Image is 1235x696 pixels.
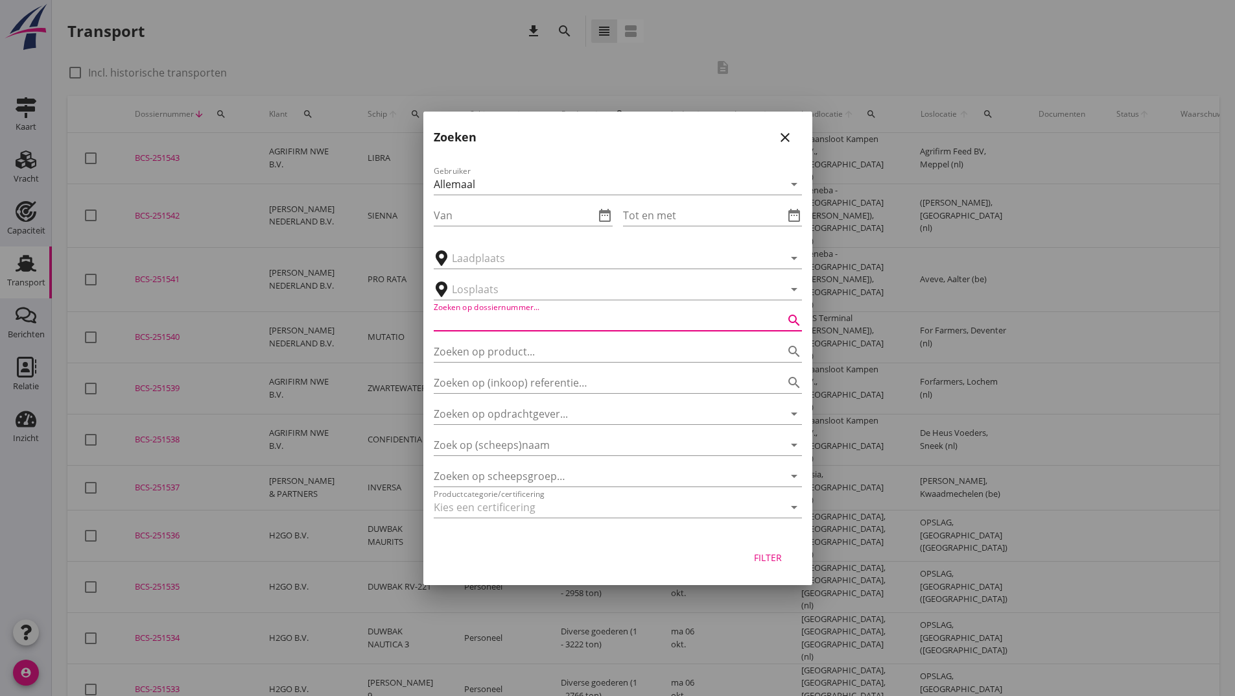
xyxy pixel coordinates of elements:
[786,375,802,390] i: search
[434,403,766,424] input: Zoeken op opdrachtgever...
[786,250,802,266] i: arrow_drop_down
[740,546,797,570] button: Filter
[452,279,766,300] input: Losplaats
[786,282,802,297] i: arrow_drop_down
[786,176,802,192] i: arrow_drop_down
[452,248,766,269] input: Laadplaats
[786,468,802,484] i: arrow_drop_down
[750,551,786,564] div: Filter
[786,437,802,453] i: arrow_drop_down
[786,499,802,515] i: arrow_drop_down
[786,344,802,359] i: search
[434,178,475,190] div: Allemaal
[434,205,594,226] input: Van
[777,130,793,145] i: close
[786,208,802,223] i: date_range
[434,128,476,146] h2: Zoeken
[597,208,613,223] i: date_range
[434,372,766,393] input: Zoeken op (inkoop) referentie…
[786,406,802,422] i: arrow_drop_down
[623,205,784,226] input: Tot en met
[786,313,802,328] i: search
[434,341,766,362] input: Zoeken op product...
[434,435,766,455] input: Zoek op (scheeps)naam
[434,310,766,331] input: Zoeken op dossiernummer...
